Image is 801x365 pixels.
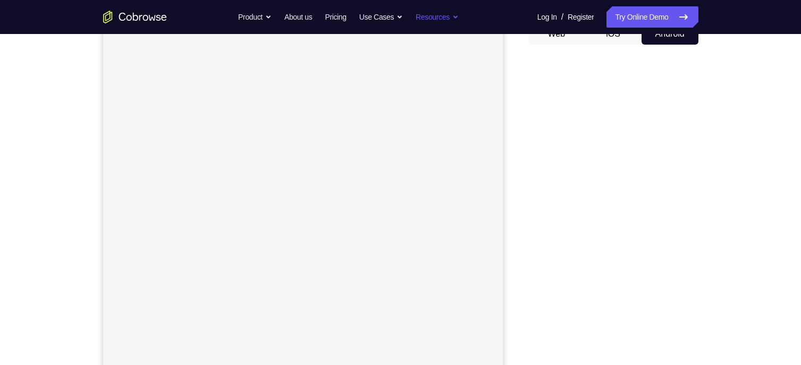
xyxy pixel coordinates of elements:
[561,11,563,23] span: /
[284,6,312,28] a: About us
[325,6,346,28] a: Pricing
[238,6,272,28] button: Product
[103,11,167,23] a: Go to the home page
[642,23,698,45] button: Android
[416,6,459,28] button: Resources
[359,6,403,28] button: Use Cases
[585,23,642,45] button: iOS
[537,6,557,28] a: Log In
[568,6,594,28] a: Register
[606,6,698,28] a: Try Online Demo
[528,23,585,45] button: Web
